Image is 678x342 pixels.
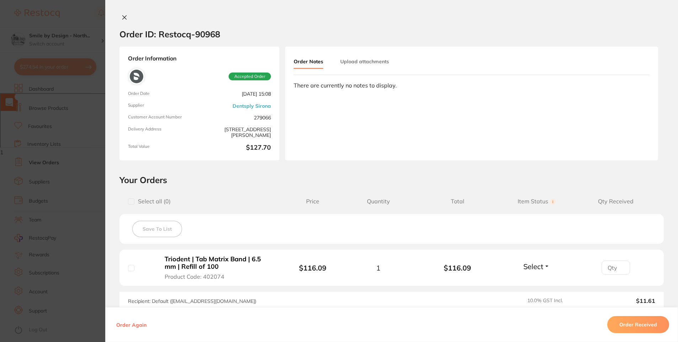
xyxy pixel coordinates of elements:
[165,256,273,270] b: Triodent | Tab Matrix Band | 6.5 mm | Refill of 100
[128,114,197,121] span: Customer Account Number
[233,103,271,109] a: Dentsply Sirona
[418,198,497,205] span: Total
[602,261,630,275] input: Qty
[527,298,588,304] span: 10.0 % GST Incl.
[523,262,543,271] span: Select
[130,70,143,83] img: Dentsply Sirona
[119,29,220,39] h2: Order ID: Restocq- 90968
[128,103,197,109] span: Supplier
[497,198,576,205] span: Item Status
[202,127,271,138] span: [STREET_ADDRESS][PERSON_NAME]
[119,175,664,185] h2: Your Orders
[286,198,339,205] span: Price
[128,298,256,304] span: Recipient: Default ( [EMAIL_ADDRESS][DOMAIN_NAME] )
[134,198,171,205] span: Select all ( 0 )
[128,144,197,152] span: Total Value
[594,298,655,304] output: $11.61
[339,198,418,205] span: Quantity
[202,114,271,121] span: 279066
[607,316,669,333] button: Order Received
[376,264,380,272] span: 1
[165,273,224,280] span: Product Code: 402074
[162,255,276,280] button: Triodent | Tab Matrix Band | 6.5 mm | Refill of 100 Product Code: 402074
[128,91,197,97] span: Order Date
[202,91,271,97] span: [DATE] 15:08
[299,263,326,272] b: $116.09
[140,258,157,276] img: Triodent | Tab Matrix Band | 6.5 mm | Refill of 100
[418,264,497,272] b: $116.09
[128,127,197,138] span: Delivery Address
[132,221,182,237] button: Save To List
[294,55,323,69] button: Order Notes
[294,82,650,89] div: There are currently no notes to display.
[202,144,271,152] b: $127.70
[576,198,655,205] span: Qty Received
[114,321,149,328] button: Order Again
[128,55,271,62] strong: Order Information
[340,55,389,68] button: Upload attachments
[521,262,552,271] button: Select
[229,73,271,80] span: Accepted Order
